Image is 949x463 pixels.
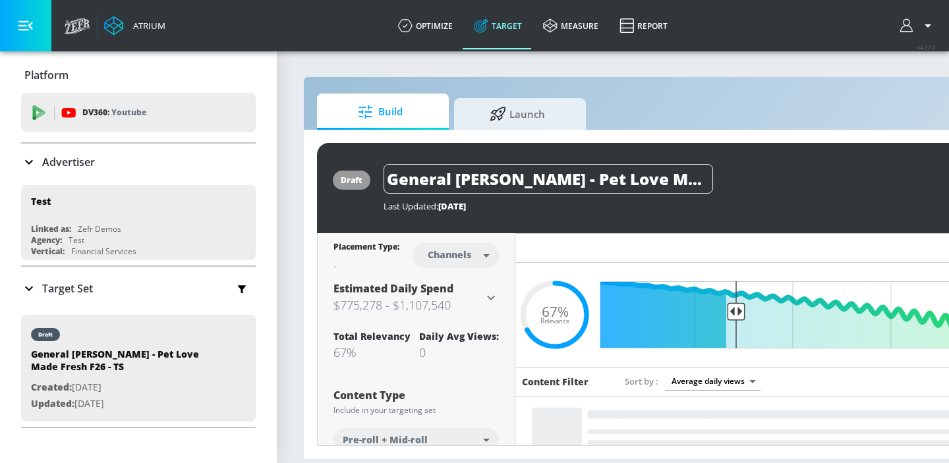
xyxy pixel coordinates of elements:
div: General [PERSON_NAME] - Pet Love Made Fresh F26 - TS [31,348,216,379]
div: Agency: [31,234,62,246]
a: Atrium [104,16,165,36]
span: v 4.32.0 [917,43,936,51]
p: DV360: [82,105,146,120]
span: [DATE] [438,200,466,212]
a: optimize [388,2,463,49]
span: 67% [542,304,569,318]
p: Advertiser [42,155,95,169]
div: 67% [333,344,411,360]
div: TestLinked as:Zefr DemosAgency:TestVertical:Financial Services [21,185,256,260]
div: 0 [419,344,499,360]
div: draft [38,331,53,338]
a: Report [609,2,678,49]
h6: Content Filter [522,375,589,388]
div: Include in your targeting set [333,406,499,414]
span: Estimated Daily Spend [333,281,453,296]
div: Financial Services [71,246,136,257]
div: Vertical: [31,246,65,257]
div: Daily Avg Views: [419,330,499,342]
p: [DATE] [31,379,216,396]
a: Target [463,2,532,49]
span: Launch [467,98,567,130]
div: Estimated Daily Spend$775,278 - $1,107,540 [333,281,499,314]
div: Advertiser [21,144,256,180]
div: DV360: Youtube [21,93,256,132]
div: draft [341,175,362,186]
div: Test [31,195,51,207]
div: Linked as: [31,223,71,234]
div: Placement Type: [333,241,399,255]
div: Platform [21,57,256,94]
span: Sort by [625,375,658,387]
a: measure [532,2,609,49]
div: draftGeneral [PERSON_NAME] - Pet Love Made Fresh F26 - TSCreated:[DATE]Updated:[DATE] [21,315,256,422]
p: Target Set [42,281,93,296]
div: Channels [421,249,478,260]
div: Test [69,234,84,246]
span: Relevance [540,318,569,325]
span: Created: [31,381,72,393]
p: Youtube [111,105,146,119]
div: Average daily views [665,372,761,390]
div: Total Relevancy [333,330,411,342]
div: Zefr Demos [78,223,121,234]
span: Build [330,96,430,128]
div: Content Type [333,390,499,400]
h3: $775,278 - $1,107,540 [333,296,483,314]
span: Updated: [31,397,74,410]
span: Pre-roll + Mid-roll [343,433,428,447]
p: [DATE] [31,396,216,412]
div: Target Set [21,267,256,310]
p: Platform [24,68,69,82]
div: Atrium [128,20,165,32]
